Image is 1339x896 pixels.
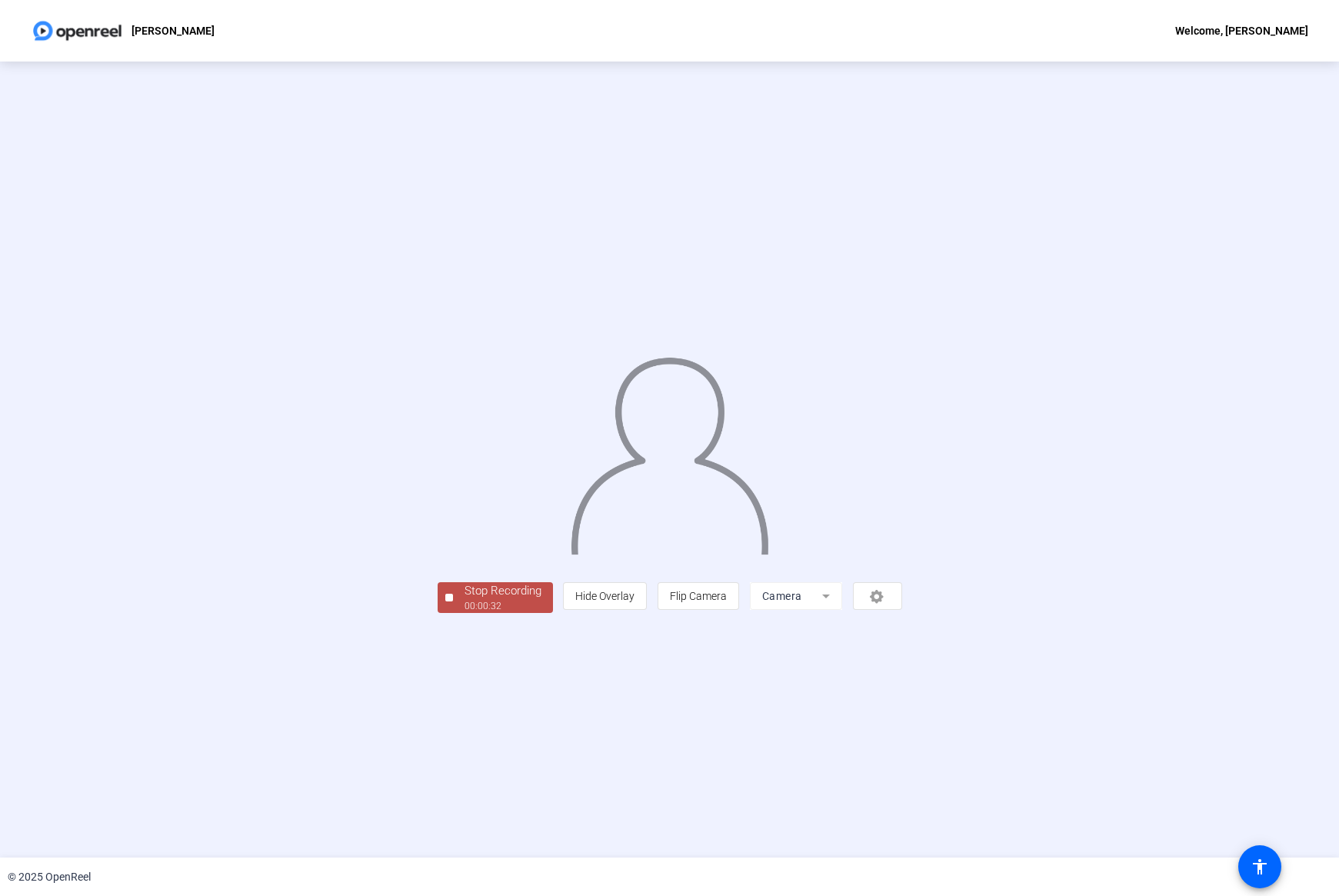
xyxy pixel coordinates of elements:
div: Stop Recording [465,582,541,600]
mat-icon: accessibility [1251,858,1269,876]
span: Flip Camera [670,590,727,602]
button: Flip Camera [658,582,739,610]
div: 00:00:32 [465,599,541,613]
img: OpenReel logo [31,15,124,46]
span: Hide Overlay [575,590,635,602]
img: overlay [569,345,770,555]
p: [PERSON_NAME] [132,22,215,40]
div: © 2025 OpenReel [8,869,91,885]
button: Stop Recording00:00:32 [438,582,553,614]
button: Hide Overlay [563,582,647,610]
div: Welcome, [PERSON_NAME] [1175,22,1308,40]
